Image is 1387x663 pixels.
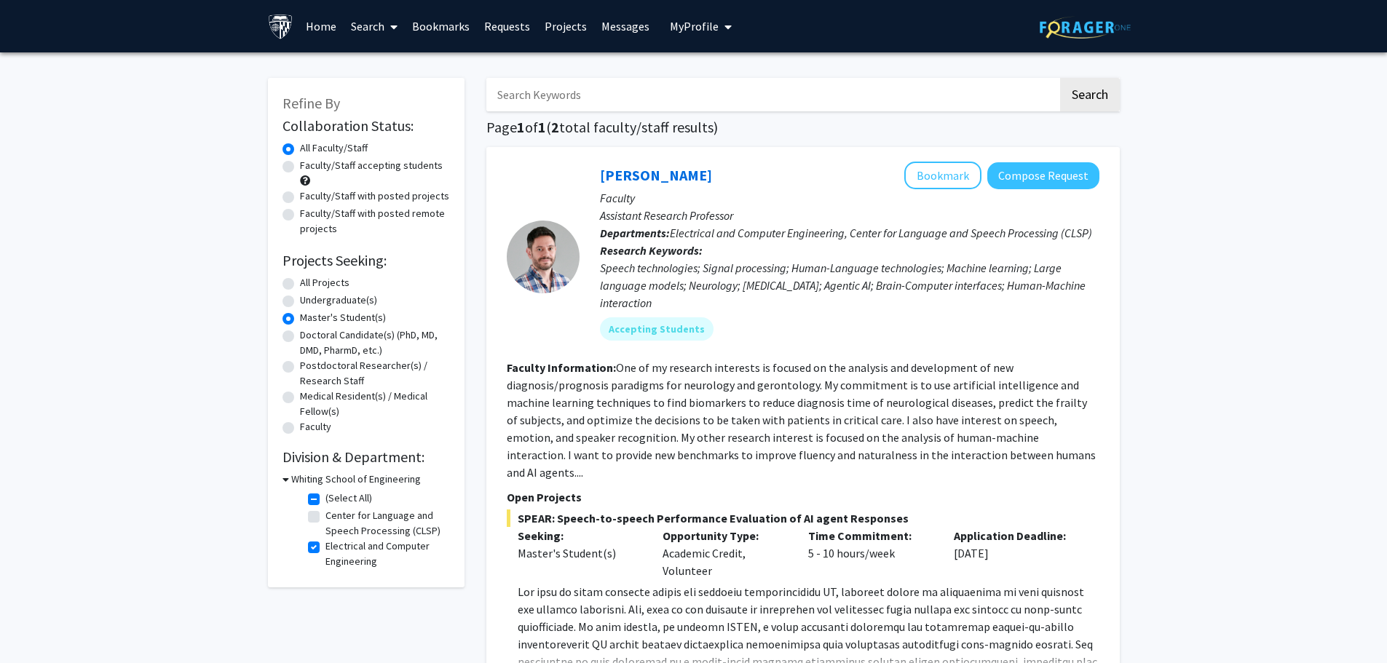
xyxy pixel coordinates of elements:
[507,360,1096,480] fg-read-more: One of my research interests is focused on the analysis and development of new diagnosis/prognosi...
[325,508,446,539] label: Center for Language and Speech Processing (CLSP)
[954,527,1078,544] p: Application Deadline:
[282,117,450,135] h2: Collaboration Status:
[1060,78,1120,111] button: Search
[797,527,943,579] div: 5 - 10 hours/week
[652,527,797,579] div: Academic Credit, Volunteer
[282,448,450,466] h2: Division & Department:
[405,1,477,52] a: Bookmarks
[300,419,331,434] label: Faculty
[282,94,340,112] span: Refine By
[325,491,372,506] label: (Select All)
[300,389,450,419] label: Medical Resident(s) / Medical Fellow(s)
[507,509,1099,527] span: SPEAR: Speech-to-speech Performance Evaluation of AI agent Responses
[600,207,1099,224] p: Assistant Research Professor
[987,162,1099,189] button: Compose Request to Laureano Moro-Velazquez
[670,19,719,33] span: My Profile
[518,544,641,562] div: Master's Student(s)
[344,1,405,52] a: Search
[300,188,449,204] label: Faculty/Staff with posted projects
[477,1,537,52] a: Requests
[300,206,450,237] label: Faculty/Staff with posted remote projects
[300,327,450,358] label: Doctoral Candidate(s) (PhD, MD, DMD, PharmD, etc.)
[299,1,344,52] a: Home
[600,166,712,184] a: [PERSON_NAME]
[517,118,525,136] span: 1
[943,527,1088,579] div: [DATE]
[282,252,450,269] h2: Projects Seeking:
[600,259,1099,311] div: Speech technologies; Signal processing; Human-Language technologies; Machine learning; Large lang...
[600,243,703,258] b: Research Keywords:
[291,472,421,487] h3: Whiting School of Engineering
[300,310,386,325] label: Master's Student(s)
[486,78,1058,111] input: Search Keywords
[300,275,349,290] label: All Projects
[325,539,446,569] label: Electrical and Computer Engineering
[663,527,786,544] p: Opportunity Type:
[300,358,450,389] label: Postdoctoral Researcher(s) / Research Staff
[537,1,594,52] a: Projects
[518,527,641,544] p: Seeking:
[600,317,714,341] mat-chip: Accepting Students
[300,293,377,308] label: Undergraduate(s)
[1040,16,1131,39] img: ForagerOne Logo
[670,226,1092,240] span: Electrical and Computer Engineering, Center for Language and Speech Processing (CLSP)
[538,118,546,136] span: 1
[300,140,368,156] label: All Faculty/Staff
[904,162,981,189] button: Add Laureano Moro-Velazquez to Bookmarks
[300,158,443,173] label: Faculty/Staff accepting students
[600,189,1099,207] p: Faculty
[268,14,293,39] img: Johns Hopkins University Logo
[507,360,616,375] b: Faculty Information:
[507,488,1099,506] p: Open Projects
[551,118,559,136] span: 2
[594,1,657,52] a: Messages
[600,226,670,240] b: Departments:
[808,527,932,544] p: Time Commitment:
[11,598,62,652] iframe: Chat
[486,119,1120,136] h1: Page of ( total faculty/staff results)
